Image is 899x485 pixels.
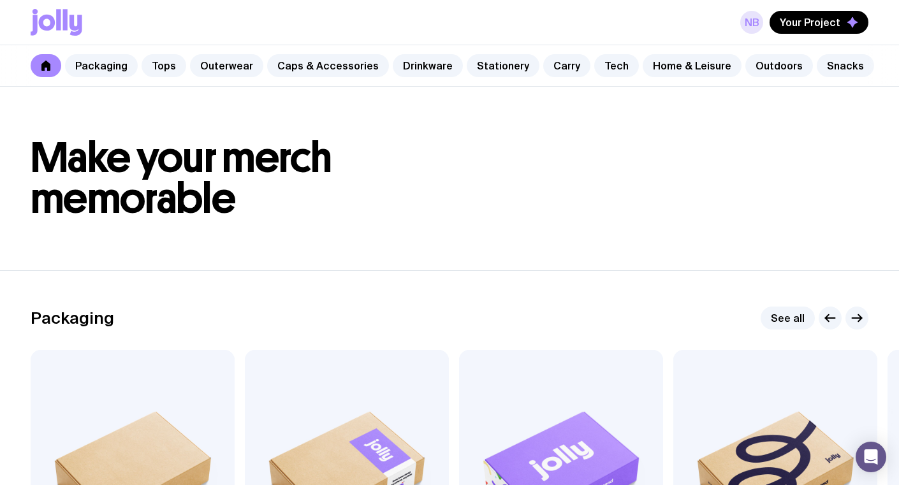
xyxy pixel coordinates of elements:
a: Outerwear [190,54,263,77]
a: Tech [594,54,639,77]
button: Your Project [770,11,868,34]
a: Drinkware [393,54,463,77]
span: Your Project [780,16,840,29]
a: Outdoors [745,54,813,77]
a: Packaging [65,54,138,77]
a: Stationery [467,54,539,77]
a: Snacks [817,54,874,77]
a: See all [761,307,815,329]
a: Tops [142,54,186,77]
a: Caps & Accessories [267,54,389,77]
div: Open Intercom Messenger [856,442,886,472]
a: Carry [543,54,590,77]
h2: Packaging [31,308,114,328]
a: Home & Leisure [643,54,742,77]
a: NB [740,11,763,34]
span: Make your merch memorable [31,133,332,224]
